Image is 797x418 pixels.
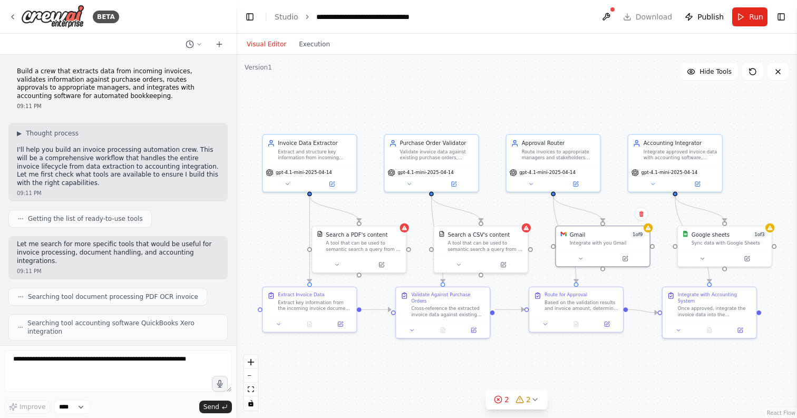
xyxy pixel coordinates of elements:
button: Click to speak your automation idea [212,376,228,392]
div: Validate invoice data against existing purchase orders, checking for discrepancies in quantities,... [400,149,474,161]
div: Once approved, integrate the invoice data into the accounting software. Create appropriate journa... [678,306,752,318]
span: gpt-4.1-mini-2025-04-14 [276,170,332,176]
button: Visual Editor [240,38,293,51]
g: Edge from e92ee952-5be4-45a7-9980-d3023aec6191 to 31a59b8a-a7ae-48fb-9762-27f34023dce4 [494,306,524,313]
div: 09:11 PM [17,189,219,197]
span: Hide Tools [699,67,732,76]
g: Edge from b9689592-49c0-4cca-a6a5-998623863cd1 to e92ee952-5be4-45a7-9980-d3023aec6191 [427,196,446,282]
button: ▶Thought process [17,129,79,138]
div: Validate Against Purchase Orders [411,292,485,304]
g: Edge from 9e3c2cf2-84a3-4ada-be46-39359e550eac to 3b0de9a7-001d-4403-813a-27cee82eb2b3 [549,196,606,221]
span: 2 [526,394,531,405]
g: Edge from 9dafab1a-f224-4b66-abe7-1a5a1e7e1d68 to 56dd58d9-ac53-4b1f-b6ff-f25f618e7108 [672,196,728,221]
div: A tool that can be used to semantic search a query from a CSV's content. [448,240,523,252]
div: Extract key information from the incoming invoice document including vendor name, invoice number,... [278,299,352,312]
div: Invoice Data ExtractorExtract and structure key information from incoming invoices including vend... [262,134,357,193]
div: PDFSearchToolSearch a PDF's contentA tool that can be used to semantic search a query from a PDF'... [312,226,407,273]
div: Route for Approval [545,292,587,298]
div: Approval Router [522,140,596,147]
span: gpt-4.1-mini-2025-04-14 [397,170,454,176]
div: Route for ApprovalBased on the validation results and invoice amount, determine the appropriate a... [529,286,624,332]
g: Edge from 9e3c2cf2-84a3-4ada-be46-39359e550eac to 31a59b8a-a7ae-48fb-9762-27f34023dce4 [549,196,580,282]
div: GmailGmail1of9Integrate with you Gmail [555,226,650,267]
button: Open in side panel [727,326,753,335]
button: Open in side panel [554,180,597,189]
button: No output available [294,319,326,328]
button: Hide left sidebar [242,9,257,24]
button: Show right sidebar [774,9,789,24]
span: Thought process [26,129,79,138]
button: toggle interactivity [244,396,258,410]
img: Gmail [560,231,567,237]
div: Accounting IntegratorIntegrate approved invoice data with accounting software, create journal ent... [627,134,723,193]
span: Run [749,12,763,22]
button: Improve [4,400,50,414]
div: 09:11 PM [17,267,219,275]
div: Cross-reference the extracted invoice data against existing purchase orders to validate accuracy.... [411,306,485,318]
div: Approval RouterRoute invoices to appropriate managers and stakeholders based on amount thresholds... [506,134,601,193]
div: Purchase Order Validator [400,140,474,147]
div: Integrate approved invoice data with accounting software, create journal entries, update accounts... [644,149,717,161]
button: Publish [681,7,728,26]
button: zoom out [244,369,258,383]
button: No output available [693,326,725,335]
div: Google sheets [692,231,730,238]
div: Gmail [570,231,586,238]
button: Switch to previous chat [181,38,207,51]
p: Build a crew that extracts data from incoming invoices, validates information against purchase or... [17,67,219,100]
button: Run [732,7,767,26]
button: Open in side panel [676,180,719,189]
span: Getting the list of ready-to-use tools [28,215,143,223]
button: 22 [485,390,548,410]
button: Open in side panel [594,319,620,328]
span: Publish [697,12,724,22]
img: CSVSearchTool [439,231,445,237]
div: Extract Invoice DataExtract key information from the incoming invoice document including vendor n... [262,286,357,332]
div: Integrate with you Gmail [570,240,645,246]
span: Send [203,403,219,411]
img: PDFSearchTool [317,231,323,237]
span: gpt-4.1-mini-2025-04-14 [641,170,697,176]
button: Open in side panel [310,180,354,189]
p: I'll help you build an invoice processing automation crew. This will be a comprehensive workflow ... [17,146,219,187]
nav: breadcrumb [275,12,410,22]
button: Open in side panel [725,254,769,263]
div: Search a PDF's content [326,231,387,238]
p: Let me search for more specific tools that would be useful for invoice processing, document handl... [17,240,219,265]
div: Extract and structure key information from incoming invoices including vendor details, amounts, d... [278,149,352,161]
span: ▶ [17,129,22,138]
button: Open in side panel [604,254,647,263]
g: Edge from 177bb07f-4d3b-482f-93ae-1e9e435f9d1b to b0d3a7ac-7b97-4f72-b252-9d34d60922be [306,196,313,282]
button: Execution [293,38,336,51]
span: 2 [504,394,509,405]
g: Edge from 177bb07f-4d3b-482f-93ae-1e9e435f9d1b to 6048ffbb-901e-4e11-b2ff-05679aff3bc1 [306,196,363,221]
div: A tool that can be used to semantic search a query from a PDF's content. [326,240,401,252]
div: Validate Against Purchase OrdersCross-reference the extracted invoice data against existing purch... [395,286,491,338]
a: Studio [275,13,298,21]
button: Delete node [635,207,648,221]
button: Send [199,401,232,413]
div: React Flow controls [244,355,258,410]
g: Edge from b9689592-49c0-4cca-a6a5-998623863cd1 to b7b4022f-f04d-49b7-86b4-56c580ab38ce [427,196,484,221]
img: Google Sheets [683,231,689,237]
span: Number of enabled actions [630,231,645,238]
div: CSVSearchToolSearch a CSV's contentA tool that can be used to semantic search a query from a CSV'... [433,226,529,273]
button: Start a new chat [211,38,228,51]
span: Number of enabled actions [752,231,767,238]
button: Open in side panel [432,180,475,189]
span: Searching tool document processing PDF OCR invoice [28,293,198,301]
div: BETA [93,11,119,23]
div: Invoice Data Extractor [278,140,352,147]
div: Version 1 [245,63,272,72]
div: Purchase Order ValidatorValidate invoice data against existing purchase orders, checking for disc... [384,134,479,193]
div: Google SheetsGoogle sheets1of3Sync data with Google Sheets [677,226,772,267]
button: Open in side panel [327,319,354,328]
div: Integrate with Accounting System [678,292,752,304]
img: Logo [21,5,84,28]
button: No output available [560,319,592,328]
div: Based on the validation results and invoice amount, determine the appropriate approval workflow. ... [545,299,618,312]
button: No output available [427,326,459,335]
g: Edge from b0d3a7ac-7b97-4f72-b252-9d34d60922be to e92ee952-5be4-45a7-9980-d3023aec6191 [362,306,391,313]
a: React Flow attribution [767,410,795,416]
div: 09:11 PM [17,102,219,110]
